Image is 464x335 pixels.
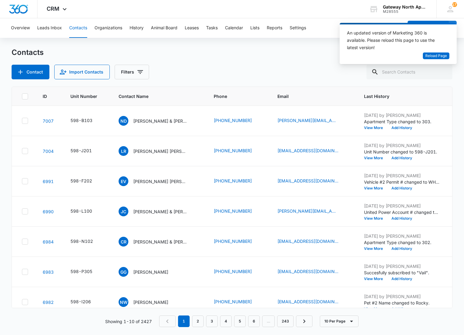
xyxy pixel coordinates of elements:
[43,118,54,124] a: Navigate to contact details page for Navaraj Dhungel & Sarita Dahal
[364,217,387,220] button: View More
[364,300,440,306] p: Pet #2 Name changed to Rocky.
[387,307,416,311] button: Add History
[214,208,252,214] a: [PHONE_NUMBER]
[185,18,199,38] button: Leases
[178,315,190,327] em: 1
[214,147,263,155] div: Phone - (720) 421-9709 - Select to Edit Field
[277,147,338,154] a: [EMAIL_ADDRESS][DOMAIN_NAME]
[387,126,416,130] button: Add History
[43,149,54,154] a: Navigate to contact details page for Luis Rueben Cortes Ramirez & Edith Urquizo
[70,178,103,185] div: Unit Number - 598-F202 - Select to Edit Field
[250,18,259,38] button: Lists
[37,18,62,38] button: Leads Inbox
[277,315,294,327] a: Page 243
[364,172,440,179] p: [DATE] by [PERSON_NAME]
[119,267,179,277] div: Contact Name - Griselda Galvan - Select to Edit Field
[214,147,252,154] a: [PHONE_NUMBER]
[364,277,387,281] button: View More
[43,93,47,99] span: ID
[364,112,440,118] p: [DATE] by [PERSON_NAME]
[277,93,341,99] span: Email
[119,297,128,307] span: NW
[364,209,440,215] p: United Power Account # changed to 20980807.
[364,239,440,246] p: Apartment Type changed to 302.
[387,217,416,220] button: Add History
[214,178,252,184] a: [PHONE_NUMBER]
[364,233,440,239] p: [DATE] by [PERSON_NAME]
[115,65,149,79] button: Filters
[277,208,338,214] a: [PERSON_NAME][EMAIL_ADDRESS][PERSON_NAME][DOMAIN_NAME]
[234,315,246,327] a: Page 5
[214,178,263,185] div: Phone - (720) 234-3197 - Select to Edit Field
[277,298,349,306] div: Email - nadiawatson91@gmail.com - Select to Edit Field
[119,237,199,247] div: Contact Name - Cameron Ryan & Kimberly Dale - Select to Edit Field
[133,178,188,185] p: [PERSON_NAME] [PERSON_NAME]
[214,298,263,306] div: Phone - (772) 559-4135 - Select to Edit Field
[206,315,218,327] a: Page 3
[364,179,440,185] p: Vehicle #2 Permit # changed to WH-3062.
[133,148,188,154] p: [PERSON_NAME] [PERSON_NAME] & [PERSON_NAME]
[214,117,263,124] div: Phone - (720) 325-4341 - Select to Edit Field
[70,178,92,184] div: 598-F202
[151,18,177,38] button: Animal Board
[214,238,263,245] div: Phone - (720) 561-9648 - Select to Edit Field
[452,2,457,7] span: 177
[277,147,349,155] div: Email - ajtede3@gmail.com - Select to Edit Field
[214,238,252,244] a: [PHONE_NUMBER]
[119,146,128,156] span: LR
[277,178,349,185] div: Email - vibiana04@icloud.com - Select to Edit Field
[43,300,54,305] a: Navigate to contact details page for Nadia Watson
[277,238,338,244] a: [EMAIL_ADDRESS][DOMAIN_NAME]
[214,268,252,275] a: [PHONE_NUMBER]
[220,315,232,327] a: Page 4
[119,116,199,126] div: Contact Name - Navaraj Dhungel & Sarita Dahal - Select to Edit Field
[70,238,104,245] div: Unit Number - 598-N102 - Select to Edit Field
[119,116,128,126] span: ND
[277,268,349,276] div: Email - galvgris1@gmail.com - Select to Edit Field
[387,247,416,250] button: Add History
[133,118,188,124] p: [PERSON_NAME] & [PERSON_NAME]
[277,268,338,275] a: [EMAIL_ADDRESS][DOMAIN_NAME]
[95,18,122,38] button: Organizations
[105,318,152,325] p: Showing 1-10 of 2427
[214,208,263,215] div: Phone - (319) 936-3493 - Select to Edit Field
[119,207,128,216] span: JC
[119,176,199,186] div: Contact Name - Erika Vibiana Garcia - Select to Edit Field
[277,238,349,245] div: Email - k.d227@icloud.com - Select to Edit Field
[347,29,442,51] div: An updated version of Marketing 360 is available. Please reload this page to use the latest version!
[70,298,102,306] div: Unit Number - 598-I206 - Select to Edit Field
[192,315,204,327] a: Page 2
[296,315,312,327] a: Next Page
[277,117,338,124] a: [PERSON_NAME][EMAIL_ADDRESS][DOMAIN_NAME]
[119,176,128,186] span: EV
[364,293,440,300] p: [DATE] by [PERSON_NAME]
[43,209,54,214] a: Navigate to contact details page for Jerron Cox & Daniela Carolina Sanchez Salinas
[383,5,427,9] div: account name
[364,118,440,125] p: Apartment Type changed to 303.
[214,117,252,124] a: [PHONE_NUMBER]
[70,268,92,275] div: 598-P305
[277,208,349,215] div: Email - jerron.cox@gmail.com - Select to Edit Field
[11,18,30,38] button: Overview
[364,186,387,190] button: View More
[364,247,387,250] button: View More
[364,156,387,160] button: View More
[383,9,427,14] div: account id
[159,315,312,327] nav: Pagination
[133,269,168,275] p: [PERSON_NAME]
[70,117,103,124] div: Unit Number - 598-B103 - Select to Edit Field
[364,307,387,311] button: View More
[290,18,306,38] button: Settings
[70,238,93,244] div: 598-N102
[47,5,59,12] span: CRM
[12,48,44,57] h1: Contacts
[364,149,440,155] p: Unit Number changed to 598-J201.
[387,156,416,160] button: Add History
[70,268,103,276] div: Unit Number - 598-P305 - Select to Edit Field
[70,117,92,124] div: 598-B103
[12,65,49,79] button: Add Contact
[423,52,449,59] button: Reload Page
[43,239,54,244] a: Navigate to contact details page for Cameron Ryan & Kimberly Dale
[364,203,440,209] p: [DATE] by [PERSON_NAME]
[452,2,457,7] div: notifications count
